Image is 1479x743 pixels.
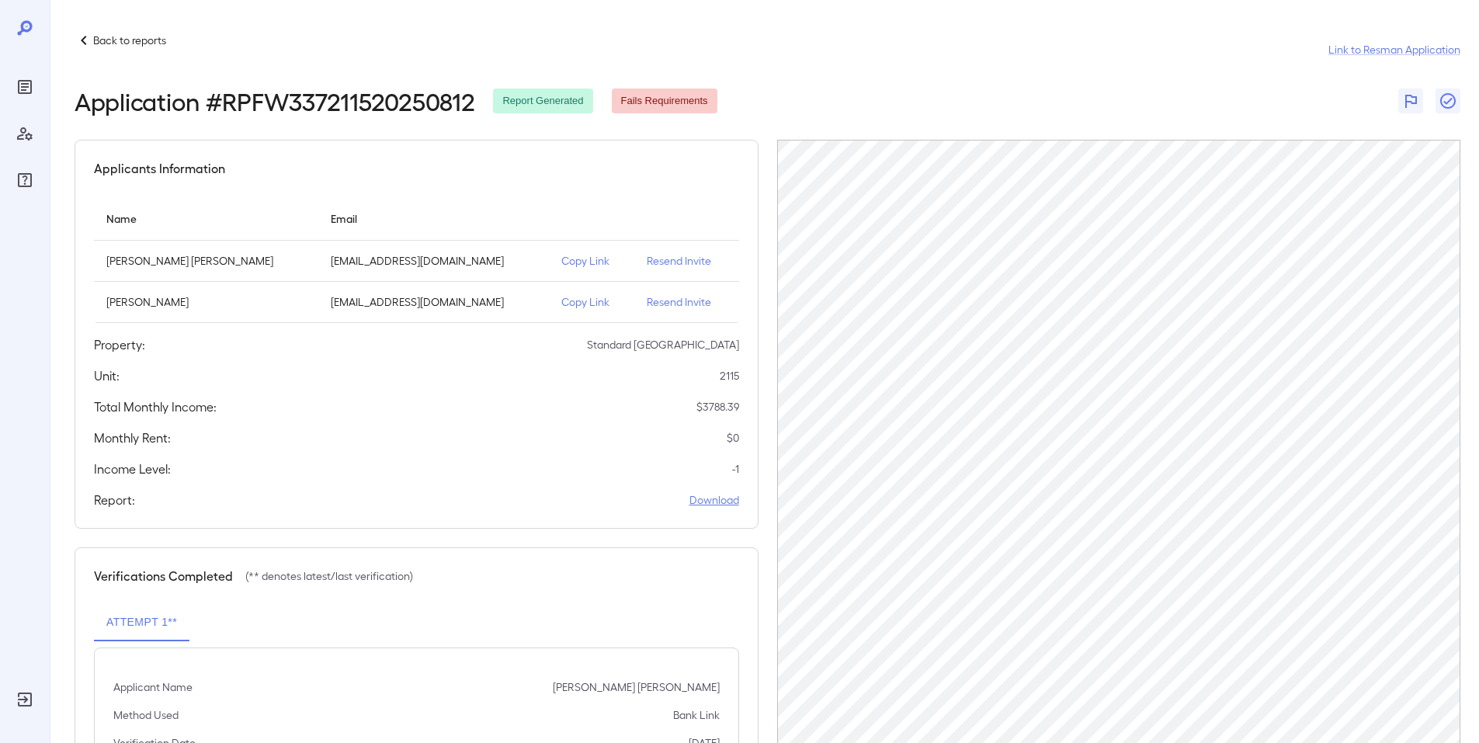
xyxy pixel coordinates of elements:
[12,687,37,712] div: Log Out
[732,461,739,477] p: -1
[106,253,306,269] p: [PERSON_NAME] [PERSON_NAME]
[94,196,318,241] th: Name
[493,94,592,109] span: Report Generated
[94,366,120,385] h5: Unit:
[94,159,225,178] h5: Applicants Information
[94,335,145,354] h5: Property:
[318,196,550,241] th: Email
[647,294,726,310] p: Resend Invite
[245,568,413,584] p: (** denotes latest/last verification)
[94,460,171,478] h5: Income Level:
[720,368,739,384] p: 2115
[12,121,37,146] div: Manage Users
[689,492,739,508] a: Download
[94,196,739,323] table: simple table
[94,567,233,585] h5: Verifications Completed
[696,399,739,415] p: $ 3788.39
[106,294,306,310] p: [PERSON_NAME]
[113,707,179,723] p: Method Used
[727,430,739,446] p: $ 0
[113,679,193,695] p: Applicant Name
[94,604,189,641] button: Attempt 1**
[93,33,166,48] p: Back to reports
[561,294,622,310] p: Copy Link
[673,707,720,723] p: Bank Link
[647,253,726,269] p: Resend Invite
[553,679,720,695] p: [PERSON_NAME] [PERSON_NAME]
[612,94,717,109] span: Fails Requirements
[1398,89,1423,113] button: Flag Report
[75,87,474,115] h2: Application # RPFW337211520250812
[331,294,537,310] p: [EMAIL_ADDRESS][DOMAIN_NAME]
[1328,42,1460,57] a: Link to Resman Application
[331,253,537,269] p: [EMAIL_ADDRESS][DOMAIN_NAME]
[94,491,135,509] h5: Report:
[12,75,37,99] div: Reports
[587,337,739,352] p: Standard [GEOGRAPHIC_DATA]
[1436,89,1460,113] button: Close Report
[12,168,37,193] div: FAQ
[94,398,217,416] h5: Total Monthly Income:
[561,253,622,269] p: Copy Link
[94,429,171,447] h5: Monthly Rent:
